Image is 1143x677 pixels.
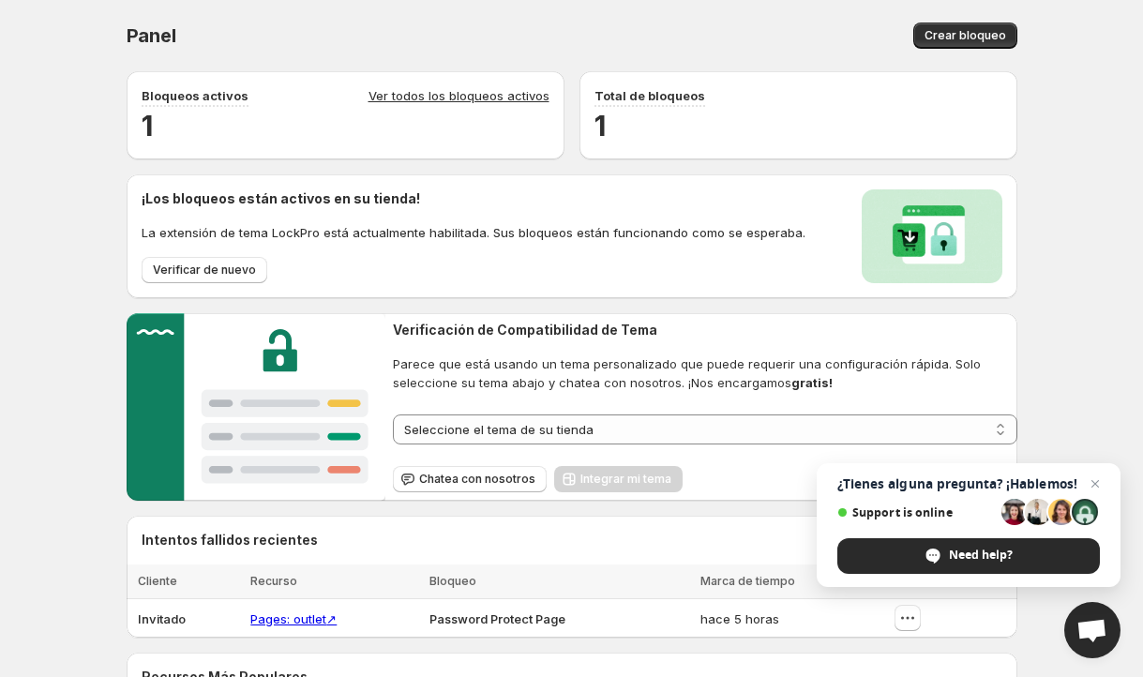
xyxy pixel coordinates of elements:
strong: gratis! [791,375,833,390]
span: Support is online [837,505,995,519]
h2: 1 [594,107,1002,144]
button: Verificar de nuevo [142,257,267,283]
span: Cliente [138,574,177,588]
img: Locks activated [862,189,1002,283]
span: Recurso [250,574,297,588]
button: Chatea con nosotros [393,466,547,492]
span: Verificar de nuevo [153,263,256,278]
span: ¿Tienes alguna pregunta? ¡Hablemos! [837,476,1100,491]
span: Need help? [949,547,1013,564]
span: Crear bloqueo [925,28,1006,43]
a: Pages: outlet↗ [250,611,337,626]
p: La extensión de tema LockPro está actualmente habilitada. Sus bloqueos están funcionando como se ... [142,223,805,242]
span: Marca de tiempo [700,574,795,588]
h2: ¡Los bloqueos están activos en su tienda! [142,189,805,208]
a: Ver todos los bloqueos activos [368,86,549,107]
div: Open chat [1064,602,1120,658]
p: Bloqueos activos [142,86,248,105]
button: Crear bloqueo [913,23,1017,49]
span: Close chat [1084,473,1106,495]
div: Need help? [837,538,1100,574]
span: Panel [127,24,176,47]
span: hace 5 horas [700,611,779,626]
span: Chatea con nosotros [419,472,535,487]
p: Total de bloqueos [594,86,705,105]
span: Bloqueo [429,574,476,588]
span: Parece que está usando un tema personalizado que puede requerir una configuración rápida. Solo se... [393,354,1016,392]
span: Invitado [138,611,186,626]
h2: Intentos fallidos recientes [142,531,318,549]
span: Password Protect Page [429,611,565,626]
img: Customer support [127,313,386,501]
h2: 1 [142,107,549,144]
h2: Verificación de Compatibilidad de Tema [393,321,1016,339]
